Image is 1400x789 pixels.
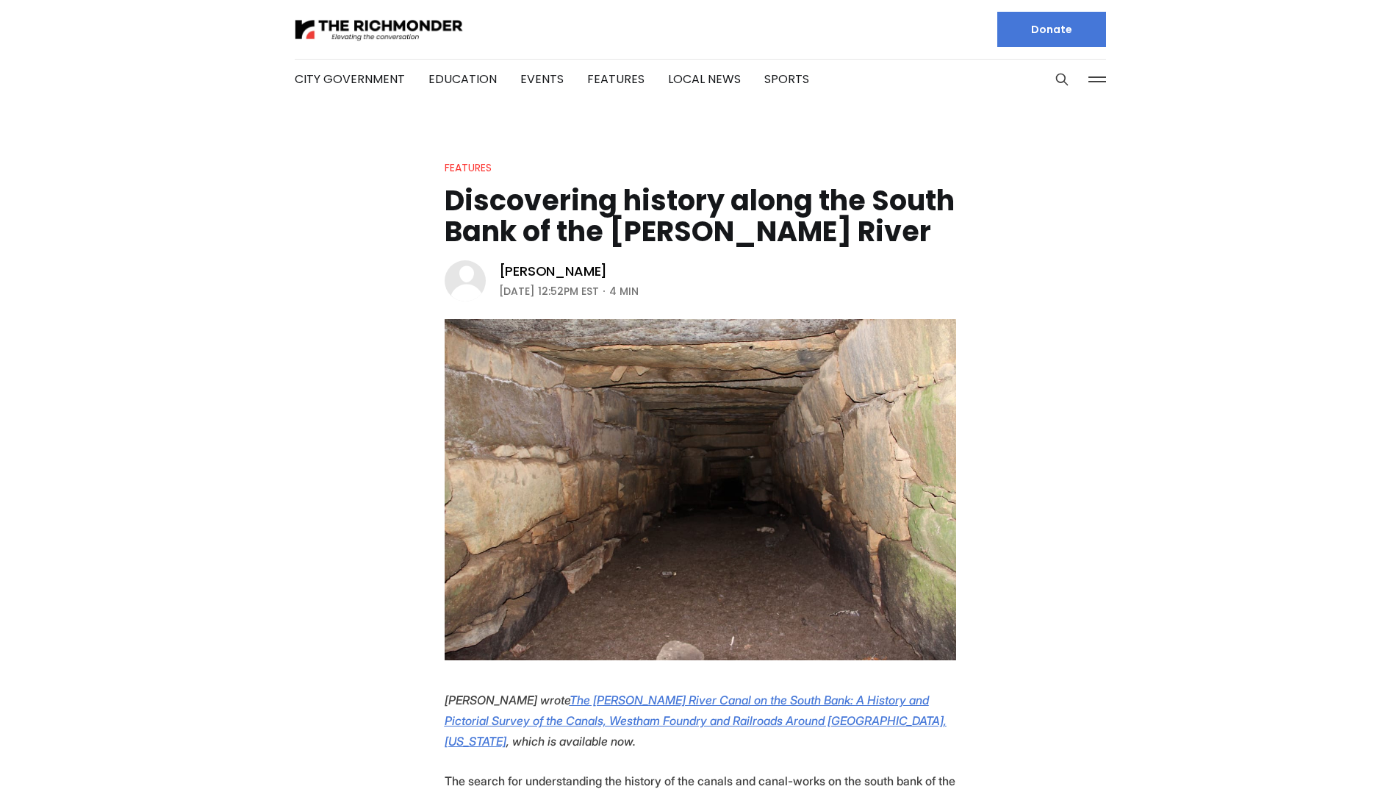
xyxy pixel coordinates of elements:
[1051,68,1073,90] button: Search this site
[445,319,956,660] img: Discovering history along the South Bank of the James River
[499,282,599,300] time: [DATE] 12:52PM EST
[295,71,405,88] a: City Government
[609,282,639,300] span: 4 min
[499,263,608,280] a: [PERSON_NAME]
[506,734,636,749] em: , which is available now.
[445,693,570,707] em: [PERSON_NAME] wrote
[295,17,464,43] img: The Richmonder
[445,185,956,247] h1: Discovering history along the South Bank of the [PERSON_NAME] River
[668,71,741,88] a: Local News
[587,71,645,88] a: Features
[445,160,492,175] a: Features
[445,693,947,749] a: The [PERSON_NAME] River Canal on the South Bank: A History and Pictorial Survey of the Canals, We...
[997,12,1106,47] a: Donate
[764,71,809,88] a: Sports
[428,71,497,88] a: Education
[520,71,564,88] a: Events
